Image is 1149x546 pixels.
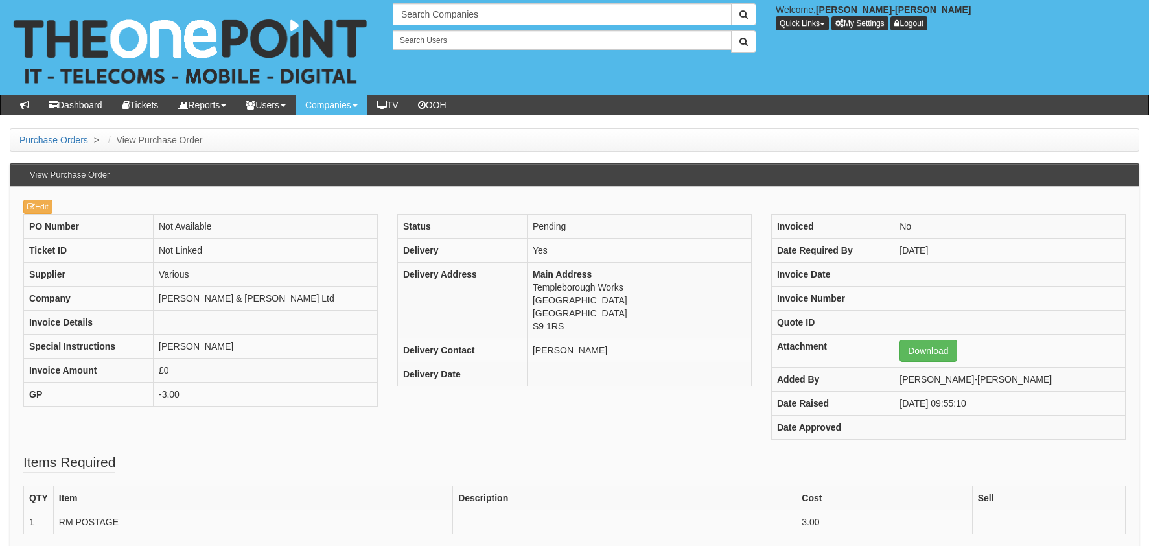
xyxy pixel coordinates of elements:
td: Templeborough Works [GEOGRAPHIC_DATA] [GEOGRAPHIC_DATA] S9 1RS [527,263,751,338]
td: [PERSON_NAME] & [PERSON_NAME] Ltd [154,287,378,311]
th: Description [453,486,796,510]
a: Users [236,95,296,115]
td: Pending [527,215,751,239]
a: Dashboard [39,95,112,115]
td: Yes [527,239,751,263]
td: [DATE] 09:55:10 [894,392,1126,416]
th: Item [53,486,452,510]
th: Invoiced [771,215,894,239]
h3: View Purchase Order [23,164,116,186]
a: Logout [890,16,927,30]
th: Delivery Address [397,263,527,338]
li: View Purchase Order [105,134,203,147]
th: Company [24,287,154,311]
td: [PERSON_NAME] [154,335,378,359]
th: Invoice Details [24,311,154,335]
button: Quick Links [776,16,829,30]
th: Delivery Date [397,362,527,386]
th: Added By [771,368,894,392]
td: Not Available [154,215,378,239]
td: 1 [24,510,54,534]
td: £0 [154,359,378,383]
th: Date Raised [771,392,894,416]
td: [PERSON_NAME]-[PERSON_NAME] [894,368,1126,392]
td: [DATE] [894,239,1126,263]
th: Date Approved [771,416,894,440]
th: Invoice Number [771,287,894,311]
th: Attachment [771,335,894,368]
th: Ticket ID [24,239,154,263]
legend: Items Required [23,453,115,473]
th: Invoice Amount [24,359,154,383]
div: Welcome, [766,3,1149,30]
th: Sell [972,486,1125,510]
th: Delivery Contact [397,338,527,362]
th: PO Number [24,215,154,239]
th: Delivery [397,239,527,263]
input: Search Users [393,30,732,50]
a: TV [367,95,408,115]
b: [PERSON_NAME]-[PERSON_NAME] [816,5,971,15]
td: No [894,215,1126,239]
td: RM POSTAGE [53,510,452,534]
a: Edit [23,200,52,214]
a: OOH [408,95,456,115]
input: Search Companies [393,3,732,25]
th: Cost [796,486,972,510]
a: Reports [168,95,236,115]
td: Various [154,263,378,287]
span: > [91,135,102,145]
a: My Settings [831,16,888,30]
td: 3.00 [796,510,972,534]
th: GP [24,383,154,407]
a: Tickets [112,95,168,115]
a: Companies [296,95,367,115]
td: Not Linked [154,239,378,263]
th: Special Instructions [24,335,154,359]
a: Download [899,340,957,362]
th: Quote ID [771,311,894,335]
th: Date Required By [771,239,894,263]
th: Invoice Date [771,263,894,287]
td: [PERSON_NAME] [527,338,751,362]
td: -3.00 [154,383,378,407]
b: Main Address [533,269,592,279]
th: Supplier [24,263,154,287]
th: QTY [24,486,54,510]
a: Purchase Orders [19,135,88,145]
th: Status [397,215,527,239]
